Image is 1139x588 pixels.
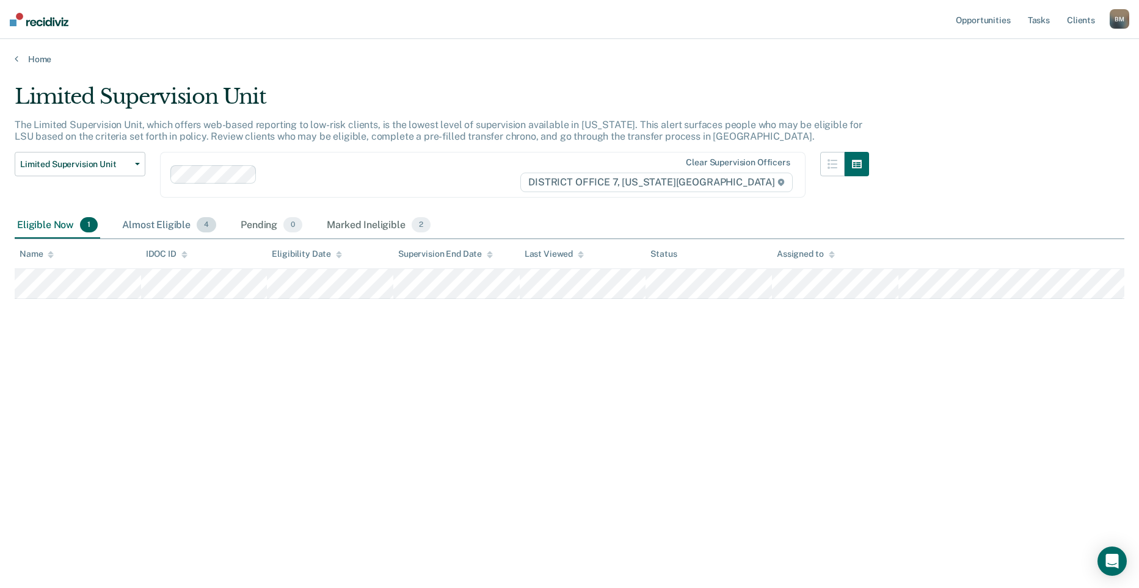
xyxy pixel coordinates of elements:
[777,249,834,259] div: Assigned to
[272,249,342,259] div: Eligibility Date
[324,212,433,239] div: Marked Ineligible2
[15,212,100,239] div: Eligible Now1
[412,217,431,233] span: 2
[1110,9,1129,29] button: BM
[520,173,792,192] span: DISTRICT OFFICE 7, [US_STATE][GEOGRAPHIC_DATA]
[20,249,54,259] div: Name
[80,217,98,233] span: 1
[15,84,869,119] div: Limited Supervision Unit
[146,249,187,259] div: IDOC ID
[686,157,790,168] div: Clear supervision officers
[20,159,130,170] span: Limited Supervision Unit
[15,152,145,176] button: Limited Supervision Unit
[283,217,302,233] span: 0
[197,217,216,233] span: 4
[15,119,862,142] p: The Limited Supervision Unit, which offers web-based reporting to low-risk clients, is the lowest...
[15,54,1124,65] a: Home
[10,13,68,26] img: Recidiviz
[525,249,584,259] div: Last Viewed
[120,212,219,239] div: Almost Eligible4
[238,212,305,239] div: Pending0
[1097,547,1127,576] div: Open Intercom Messenger
[1110,9,1129,29] div: B M
[650,249,677,259] div: Status
[398,249,493,259] div: Supervision End Date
